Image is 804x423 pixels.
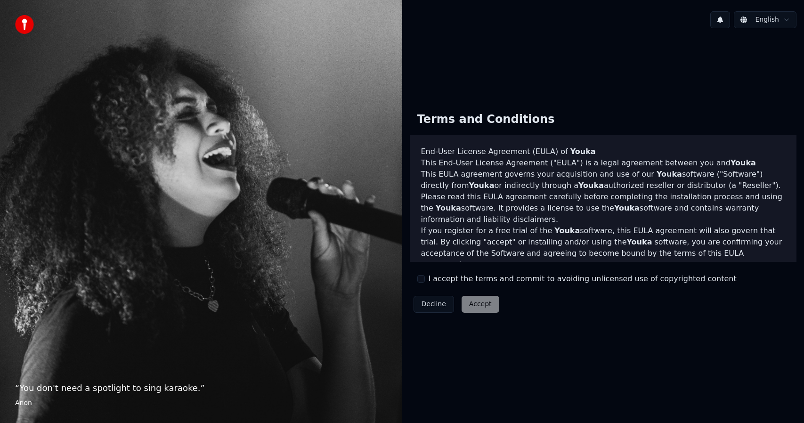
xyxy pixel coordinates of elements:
[429,273,737,285] label: I accept the terms and commit to avoiding unlicensed use of copyrighted content
[414,296,454,313] button: Decline
[421,191,786,225] p: Please read this EULA agreement carefully before completing the installation process and using th...
[15,399,387,408] footer: Anon
[436,203,461,212] span: Youka
[469,181,494,190] span: Youka
[15,15,34,34] img: youka
[421,225,786,270] p: If you register for a free trial of the software, this EULA agreement will also govern that trial...
[15,382,387,395] p: “ You don't need a spotlight to sing karaoke. ”
[554,226,580,235] span: Youka
[578,181,604,190] span: Youka
[731,158,756,167] span: Youka
[421,146,786,157] h3: End-User License Agreement (EULA) of
[614,203,640,212] span: Youka
[626,237,652,246] span: Youka
[657,170,682,179] span: Youka
[421,169,786,191] p: This EULA agreement governs your acquisition and use of our software ("Software") directly from o...
[421,157,786,169] p: This End-User License Agreement ("EULA") is a legal agreement between you and
[570,147,596,156] span: Youka
[410,105,562,135] div: Terms and Conditions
